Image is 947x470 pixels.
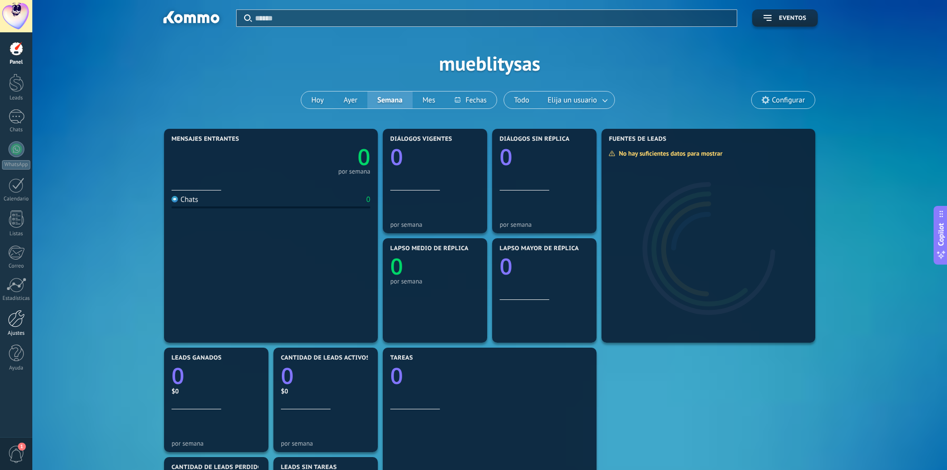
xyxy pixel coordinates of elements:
div: por semana [172,440,261,447]
a: 0 [271,142,370,172]
span: Lapso medio de réplica [390,245,469,252]
span: 1 [18,443,26,451]
button: Mes [413,92,445,108]
span: Cantidad de leads activos [281,355,370,362]
button: Todo [504,92,539,108]
text: 0 [281,361,294,391]
span: Eventos [779,15,806,22]
div: por semana [390,221,480,228]
div: por semana [338,169,370,174]
span: Elija un usuario [546,94,599,107]
div: Chats [172,195,198,204]
span: Leads ganados [172,355,222,362]
a: 0 [390,361,589,391]
text: 0 [390,361,403,391]
span: Fuentes de leads [609,136,667,143]
div: Panel [2,59,31,66]
div: Chats [2,127,31,133]
div: Estadísticas [2,295,31,302]
text: 0 [390,251,403,282]
img: Chats [172,196,178,202]
div: $0 [281,387,370,395]
button: Hoy [301,92,334,108]
span: Configurar [772,96,805,104]
div: Listas [2,231,31,237]
text: 0 [500,251,513,282]
div: Ayuda [2,365,31,372]
div: Correo [2,263,31,270]
a: 0 [281,361,370,391]
a: 0 [172,361,261,391]
div: Calendario [2,196,31,202]
text: 0 [500,142,513,172]
span: Diálogos vigentes [390,136,452,143]
div: No hay suficientes datos para mostrar [608,149,729,158]
button: Eventos [752,9,818,27]
div: $0 [172,387,261,395]
div: Ajustes [2,330,31,337]
div: por semana [500,221,589,228]
text: 0 [357,142,370,172]
span: Mensajes entrantes [172,136,239,143]
button: Ayer [334,92,367,108]
div: por semana [390,278,480,285]
button: Elija un usuario [539,92,614,108]
div: 0 [366,195,370,204]
button: Semana [367,92,413,108]
span: Copilot [936,223,946,246]
text: 0 [390,142,403,172]
span: Tareas [390,355,413,362]
div: por semana [281,440,370,447]
div: Leads [2,95,31,101]
button: Fechas [445,92,496,108]
div: WhatsApp [2,160,30,170]
span: Diálogos sin réplica [500,136,570,143]
text: 0 [172,361,184,391]
span: Lapso mayor de réplica [500,245,579,252]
